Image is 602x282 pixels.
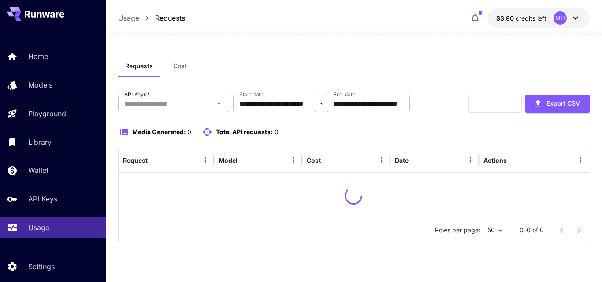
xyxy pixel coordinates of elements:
[574,154,587,166] button: Menu
[239,91,264,98] label: Start date
[395,157,409,164] div: Date
[496,15,516,22] span: $3.90
[132,128,186,136] span: Media Generated:
[435,226,480,234] p: Rows per page:
[28,194,57,204] p: API Keys
[487,8,590,28] button: $3.9033MH
[520,226,544,234] p: 0–0 of 0
[124,91,150,98] label: API Keys
[28,165,48,176] p: Wallet
[516,15,546,22] span: credits left
[28,261,55,272] p: Settings
[28,51,48,62] p: Home
[307,157,321,164] div: Cost
[525,95,590,113] button: Export CSV
[125,62,153,70] span: Requests
[28,80,52,90] p: Models
[484,224,505,237] div: 50
[28,137,52,147] p: Library
[118,13,185,23] nav: breadcrumb
[483,157,507,164] div: Actions
[275,128,279,136] span: 0
[464,154,476,166] button: Menu
[216,128,273,136] span: Total API requests:
[333,91,355,98] label: End date
[319,98,324,109] p: ~
[118,13,139,23] a: Usage
[213,97,225,110] button: Open
[287,154,300,166] button: Menu
[238,154,251,166] button: Sort
[149,154,161,166] button: Sort
[28,108,66,119] p: Playground
[219,157,238,164] div: Model
[187,128,191,136] span: 0
[409,154,422,166] button: Sort
[322,154,334,166] button: Sort
[173,62,187,70] span: Cost
[496,14,546,23] div: $3.9033
[28,222,49,233] p: Usage
[155,13,185,23] a: Requests
[554,11,567,25] div: MH
[199,154,212,166] button: Menu
[375,154,388,166] button: Menu
[123,157,148,164] div: Request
